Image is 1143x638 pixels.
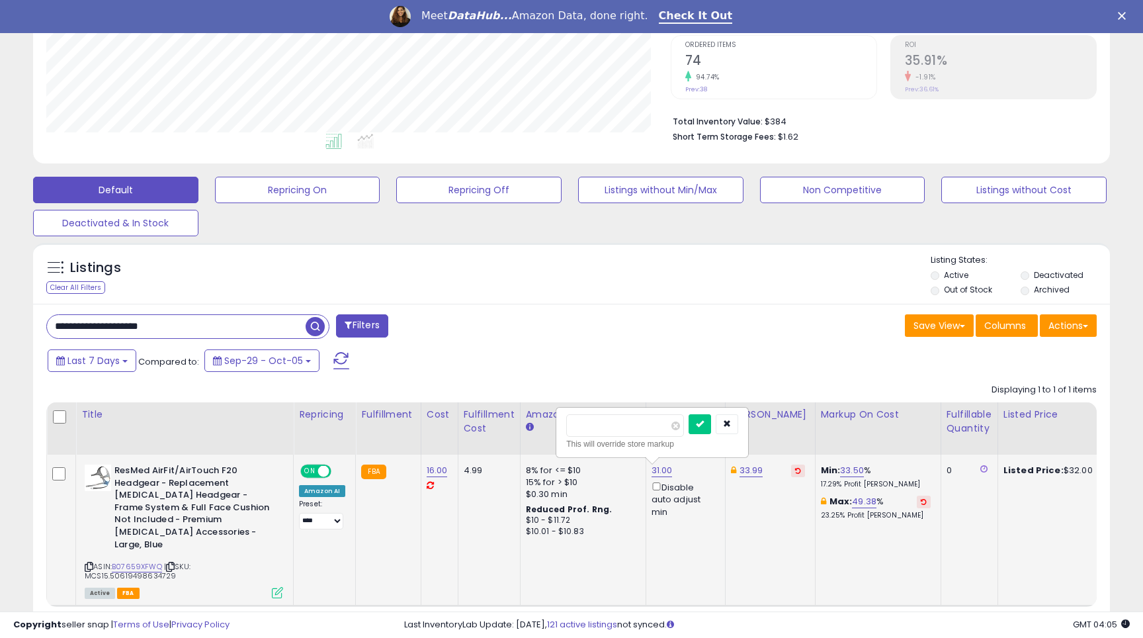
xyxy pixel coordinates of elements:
[299,408,350,422] div: Repricing
[1034,269,1083,281] label: Deactivated
[361,465,386,479] small: FBA
[976,314,1038,337] button: Columns
[931,254,1109,267] p: Listing States:
[905,314,974,337] button: Save View
[1034,284,1070,295] label: Archived
[840,464,864,477] a: 33.50
[526,515,636,526] div: $10 - $11.72
[673,131,776,142] b: Short Term Storage Fees:
[464,408,515,435] div: Fulfillment Cost
[1040,314,1097,337] button: Actions
[526,526,636,537] div: $10.01 - $10.83
[48,349,136,372] button: Last 7 Days
[821,408,935,422] div: Markup on Cost
[1003,464,1064,477] b: Listed Price:
[795,467,801,474] i: Revert to store-level Dynamic Max Price
[70,259,121,277] h5: Listings
[427,464,448,477] a: 16.00
[685,85,707,93] small: Prev: 38
[1073,618,1130,631] span: 2025-10-13 04:05 GMT
[821,496,931,520] div: %
[427,408,452,422] div: Cost
[404,619,1130,631] div: Last InventoryLab Update: [DATE], not synced.
[114,465,275,554] b: ResMed AirFit/AirTouch F20 Headgear - Replacement [MEDICAL_DATA] Headgear - Frame System & Full F...
[81,408,288,422] div: Title
[652,480,715,518] div: Disable auto adjust min
[13,619,230,631] div: seller snap | |
[302,466,318,477] span: ON
[215,177,380,203] button: Repricing On
[361,408,415,422] div: Fulfillment
[821,511,931,520] p: 23.25% Profit [PERSON_NAME]
[905,53,1096,71] h2: 35.91%
[464,465,510,477] div: 4.99
[652,464,673,477] a: 31.00
[526,504,613,515] b: Reduced Prof. Rng.
[33,210,198,236] button: Deactivated & In Stock
[85,465,283,597] div: ASIN:
[944,284,992,295] label: Out of Stock
[1003,408,1118,422] div: Listed Price
[67,354,120,367] span: Last 7 Days
[992,384,1097,396] div: Displaying 1 to 1 of 1 items
[204,349,319,372] button: Sep-29 - Oct-05
[941,177,1107,203] button: Listings without Cost
[329,466,351,477] span: OFF
[944,269,968,281] label: Active
[947,408,992,435] div: Fulfillable Quantity
[526,465,636,477] div: 8% for <= $10
[526,477,636,488] div: 15% for > $10
[566,437,738,451] div: This will override store markup
[731,466,736,475] i: This overrides the store level Dynamic Max Price for this listing
[821,464,841,477] b: Min:
[578,177,743,203] button: Listings without Min/Max
[984,319,1026,332] span: Columns
[685,53,876,71] h2: 74
[547,618,617,631] a: 121 active listings
[778,130,798,143] span: $1.62
[336,314,388,338] button: Filters
[448,9,512,22] i: DataHub...
[396,177,562,203] button: Repricing Off
[1118,12,1131,20] div: Close
[815,402,941,455] th: The percentage added to the cost of goods (COGS) that forms the calculator for Min & Max prices.
[85,588,115,599] span: All listings currently available for purchase on Amazon
[112,561,162,572] a: B07659XFWQ
[673,116,763,127] b: Total Inventory Value:
[390,6,411,27] img: Profile image for Georgie
[685,42,876,49] span: Ordered Items
[113,618,169,631] a: Terms of Use
[852,495,876,508] a: 49.38
[526,408,640,422] div: Amazon Fees
[659,9,733,24] a: Check It Out
[1003,465,1113,477] div: $32.00
[421,9,648,23] div: Meet Amazon Data, done right.
[921,498,927,505] i: Revert to store-level Max Markup
[171,618,230,631] a: Privacy Policy
[731,408,810,422] div: [PERSON_NAME]
[299,485,345,497] div: Amazon AI
[691,72,720,82] small: 94.74%
[905,42,1096,49] span: ROI
[911,72,936,82] small: -1.91%
[905,85,939,93] small: Prev: 36.61%
[526,488,636,500] div: $0.30 min
[947,465,988,477] div: 0
[46,281,105,294] div: Clear All Filters
[821,497,826,506] i: This overrides the store level max markup for this listing
[13,618,62,631] strong: Copyright
[821,465,931,489] div: %
[85,465,111,491] img: 31kgTTVF-pL._SL40_.jpg
[821,480,931,489] p: 17.29% Profit [PERSON_NAME]
[33,177,198,203] button: Default
[829,495,853,508] b: Max:
[526,422,534,433] small: Amazon Fees.
[117,588,140,599] span: FBA
[673,113,1087,128] li: $384
[138,355,199,368] span: Compared to:
[224,354,303,367] span: Sep-29 - Oct-05
[299,500,345,529] div: Preset:
[740,464,763,477] a: 33.99
[85,561,190,581] span: | SKU: MCS15.50619498634729
[760,177,925,203] button: Non Competitive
